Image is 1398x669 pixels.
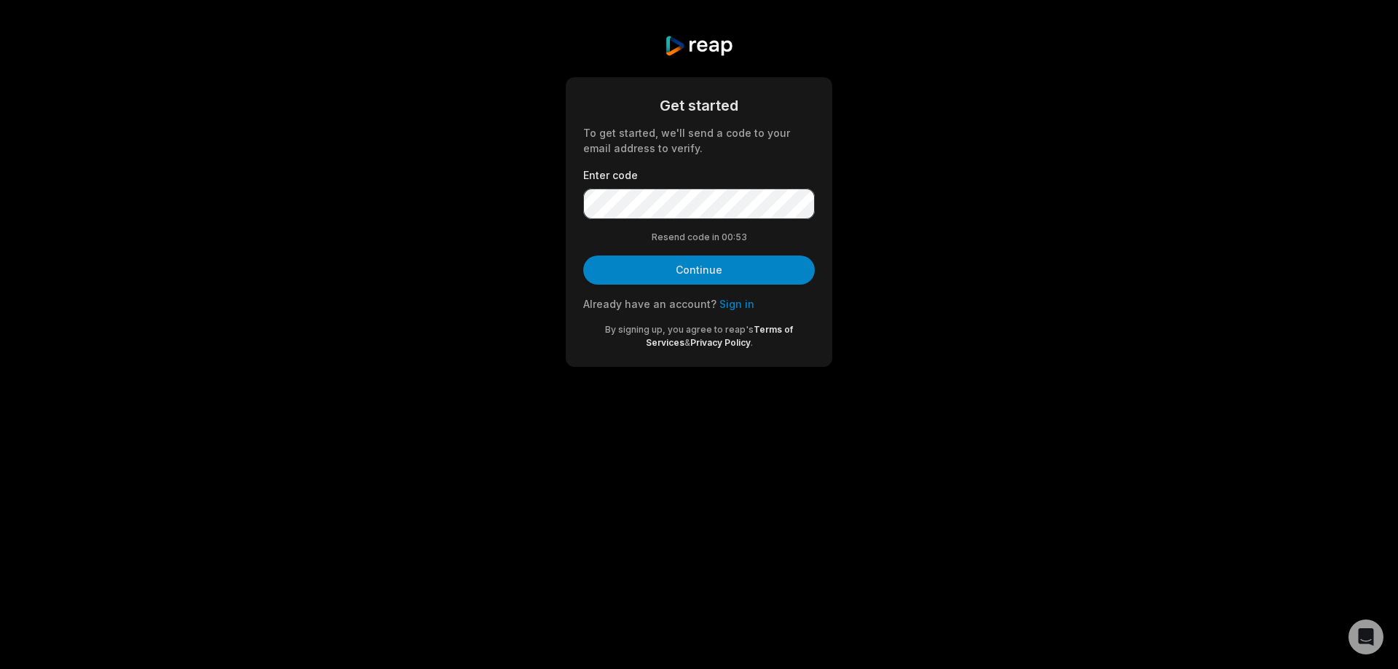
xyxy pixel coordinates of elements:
[735,231,747,244] span: 53
[751,337,753,348] span: .
[646,324,794,348] a: Terms of Services
[605,324,754,335] span: By signing up, you agree to reap's
[719,298,754,310] a: Sign in
[664,35,733,57] img: reap
[684,337,690,348] span: &
[583,256,815,285] button: Continue
[583,167,815,183] label: Enter code
[583,231,815,244] div: Resend code in 00:
[583,298,716,310] span: Already have an account?
[583,95,815,116] div: Get started
[690,337,751,348] a: Privacy Policy
[1348,619,1383,654] div: Open Intercom Messenger
[583,125,815,156] div: To get started, we'll send a code to your email address to verify.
